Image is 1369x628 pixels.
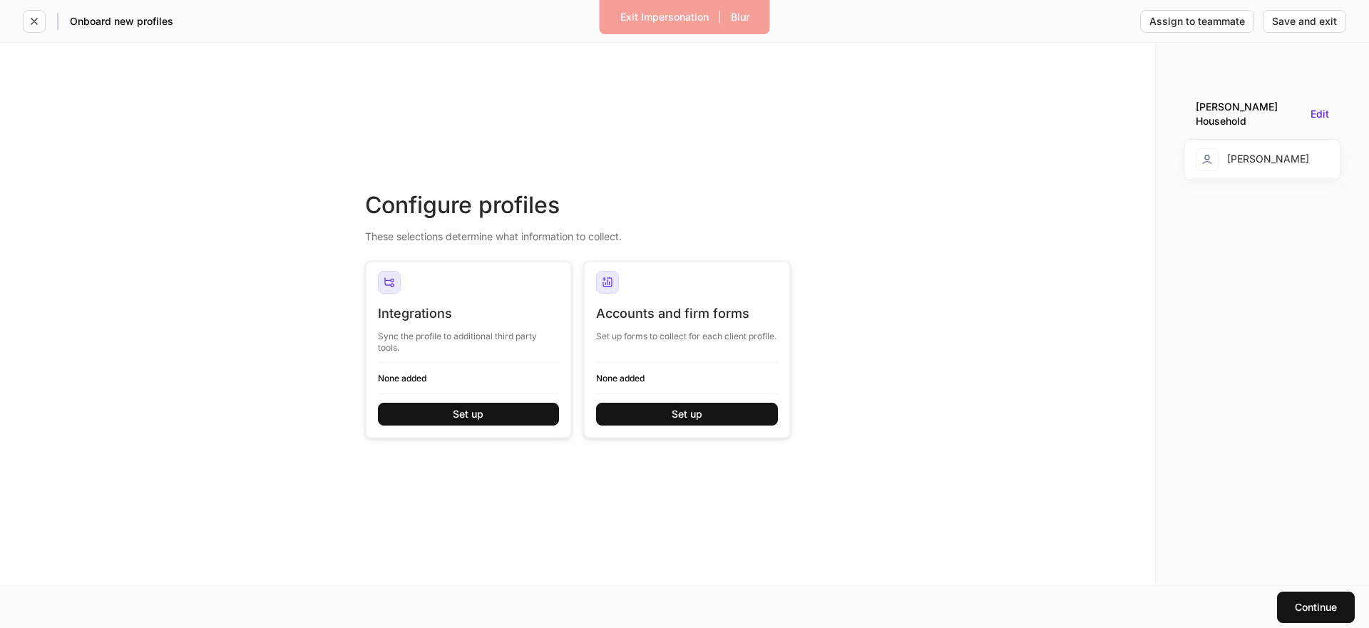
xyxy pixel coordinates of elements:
[1196,100,1305,128] div: [PERSON_NAME] Household
[70,14,173,29] h5: Onboard new profiles
[1311,109,1329,119] button: Edit
[731,12,749,22] div: Blur
[596,371,778,385] h6: None added
[1140,10,1254,33] button: Assign to teammate
[1263,10,1346,33] button: Save and exit
[365,190,791,221] div: Configure profiles
[378,371,560,385] h6: None added
[1149,16,1245,26] div: Assign to teammate
[722,6,759,29] button: Blur
[1295,602,1337,612] div: Continue
[378,403,560,426] button: Set up
[672,409,702,419] div: Set up
[596,403,778,426] button: Set up
[596,322,778,342] div: Set up forms to collect for each client profile.
[365,221,791,244] div: These selections determine what information to collect.
[1272,16,1337,26] div: Save and exit
[611,6,718,29] button: Exit Impersonation
[596,305,778,322] div: Accounts and firm forms
[1196,148,1309,171] div: [PERSON_NAME]
[378,305,560,322] div: Integrations
[1277,592,1355,623] button: Continue
[620,12,709,22] div: Exit Impersonation
[378,322,560,354] div: Sync the profile to additional third party tools.
[453,409,483,419] div: Set up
